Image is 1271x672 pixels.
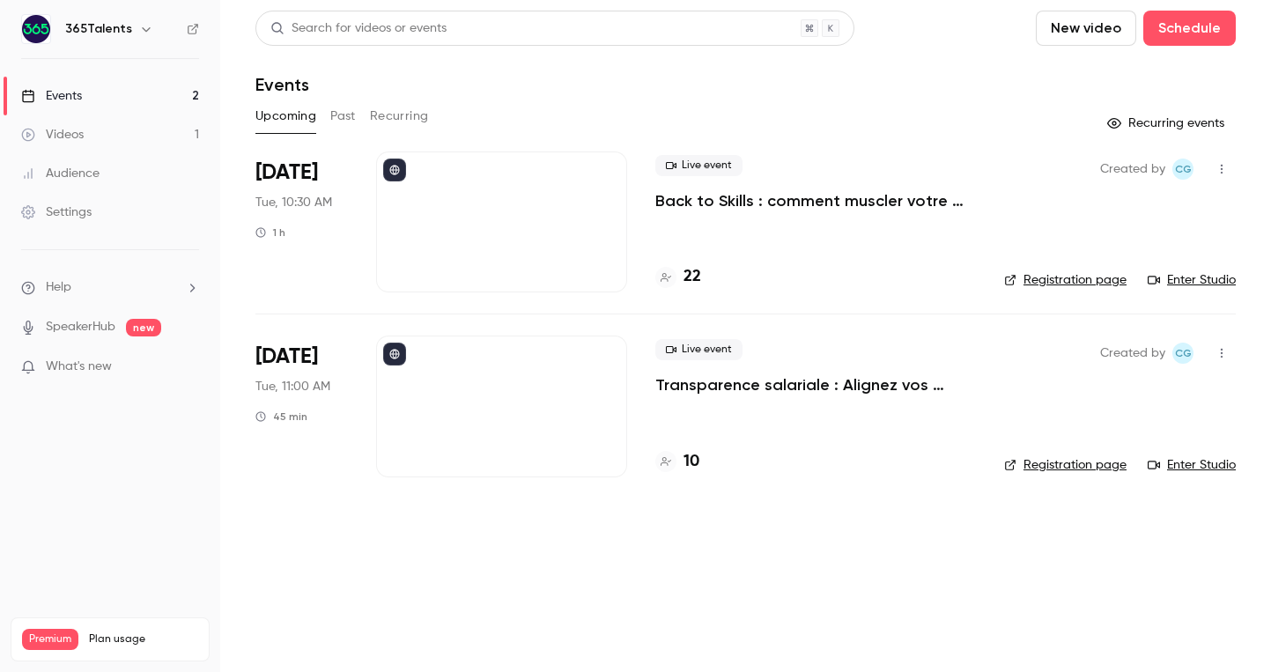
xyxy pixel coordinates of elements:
[65,20,132,38] h6: 365Talents
[255,343,318,371] span: [DATE]
[21,126,84,144] div: Videos
[655,190,976,211] a: Back to Skills : comment muscler votre stack talent à la rentrée ?
[21,278,199,297] li: help-dropdown-opener
[1175,159,1192,180] span: CG
[270,19,447,38] div: Search for videos or events
[255,194,332,211] span: Tue, 10:30 AM
[126,319,161,336] span: new
[655,155,743,176] span: Live event
[46,358,112,376] span: What's new
[1100,159,1165,180] span: Created by
[255,159,318,187] span: [DATE]
[655,374,976,395] a: Transparence salariale : Alignez vos grilles de salaires et de compétences
[684,450,699,474] h4: 10
[255,410,307,424] div: 45 min
[255,102,316,130] button: Upcoming
[1004,271,1127,289] a: Registration page
[46,318,115,336] a: SpeakerHub
[1172,159,1193,180] span: Cynthia Garcia
[255,225,285,240] div: 1 h
[655,265,701,289] a: 22
[1004,456,1127,474] a: Registration page
[255,336,348,476] div: Sep 30 Tue, 11:00 AM (Europe/Paris)
[1148,271,1236,289] a: Enter Studio
[1099,109,1236,137] button: Recurring events
[1148,456,1236,474] a: Enter Studio
[21,203,92,221] div: Settings
[46,278,71,297] span: Help
[1175,343,1192,364] span: CG
[255,378,330,395] span: Tue, 11:00 AM
[1036,11,1136,46] button: New video
[255,74,309,95] h1: Events
[21,165,100,182] div: Audience
[330,102,356,130] button: Past
[655,339,743,360] span: Live event
[684,265,701,289] h4: 22
[255,151,348,292] div: Sep 23 Tue, 10:30 AM (Europe/Paris)
[1100,343,1165,364] span: Created by
[370,102,429,130] button: Recurring
[1143,11,1236,46] button: Schedule
[655,450,699,474] a: 10
[21,87,82,105] div: Events
[22,629,78,650] span: Premium
[1172,343,1193,364] span: Cynthia Garcia
[22,15,50,43] img: 365Talents
[89,632,198,646] span: Plan usage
